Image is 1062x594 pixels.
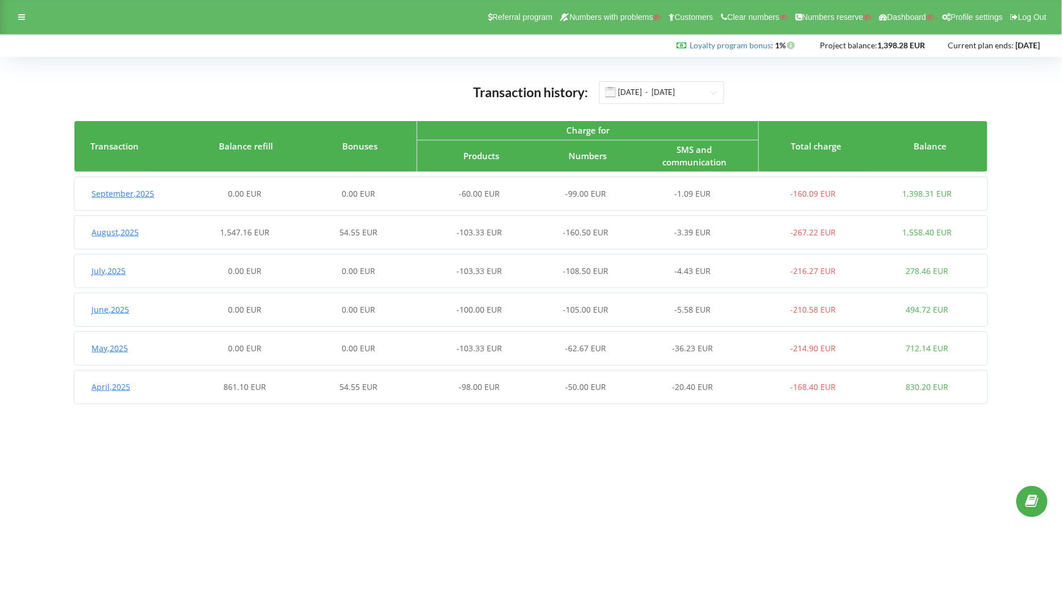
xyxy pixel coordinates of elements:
[457,265,502,276] span: -103.33 EUR
[457,343,502,354] span: -103.33 EUR
[459,381,500,392] span: -98.00 EUR
[92,265,126,276] span: July , 2025
[675,188,711,199] span: -1.09 EUR
[566,381,607,392] span: -50.00 EUR
[463,150,499,161] span: Products
[563,304,609,315] span: -105.00 EUR
[92,304,129,315] span: June , 2025
[802,13,863,22] span: Numbers reserve
[229,304,262,315] span: 0.00 EUR
[566,124,609,136] span: Charge for
[820,40,878,50] span: Project balance:
[902,227,952,238] span: 1,558.40 EUR
[492,13,553,22] span: Referral program
[229,265,262,276] span: 0.00 EUR
[459,188,500,199] span: -60.00 EUR
[906,265,948,276] span: 278.46 EUR
[569,150,607,161] span: Numbers
[791,188,836,199] span: -160.09 EUR
[775,40,798,50] strong: 1%
[914,140,947,152] span: Balance
[675,13,713,22] span: Customers
[90,140,139,152] span: Transaction
[1018,13,1047,22] span: Log Out
[221,227,270,238] span: 1,547.16 EUR
[342,343,376,354] span: 0.00 EUR
[570,13,653,22] span: Numbers with problems
[1016,40,1040,50] strong: [DATE]
[951,13,1003,22] span: Profile settings
[906,304,948,315] span: 494.72 EUR
[563,227,609,238] span: -160.50 EUR
[473,84,588,100] span: Transaction history:
[342,265,376,276] span: 0.00 EUR
[902,188,952,199] span: 1,398.31 EUR
[791,227,836,238] span: -267.22 EUR
[340,227,378,238] span: 54.55 EUR
[673,343,713,354] span: -36.23 EUR
[887,13,927,22] span: Dashboard
[342,140,377,152] span: Bonuses
[791,304,836,315] span: -210.58 EUR
[92,381,130,392] span: April , 2025
[791,265,836,276] span: -216.27 EUR
[340,381,378,392] span: 54.55 EUR
[219,140,273,152] span: Balance refill
[342,188,376,199] span: 0.00 EUR
[224,381,267,392] span: 861.10 EUR
[92,343,128,354] span: May , 2025
[566,188,607,199] span: -99.00 EUR
[342,304,376,315] span: 0.00 EUR
[457,304,502,315] span: -100.00 EUR
[728,13,780,22] span: Clear numbers
[675,227,711,238] span: -3.39 EUR
[690,40,774,50] span: :
[791,343,836,354] span: -214.90 EUR
[791,381,836,392] span: -168.40 EUR
[906,343,948,354] span: 712.14 EUR
[675,304,711,315] span: -5.58 EUR
[906,381,948,392] span: 830.20 EUR
[92,188,154,199] span: September , 2025
[878,40,926,50] strong: 1,398.28 EUR
[563,265,609,276] span: -108.50 EUR
[457,227,502,238] span: -103.33 EUR
[791,140,841,152] span: Total charge
[229,188,262,199] span: 0.00 EUR
[675,265,711,276] span: -4.43 EUR
[690,40,771,50] a: Loyalty program bonus
[948,40,1014,50] span: Current plan ends:
[92,227,139,238] span: August , 2025
[673,381,713,392] span: -20.40 EUR
[566,343,607,354] span: -62.67 EUR
[662,144,727,167] span: SMS and сommunication
[229,343,262,354] span: 0.00 EUR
